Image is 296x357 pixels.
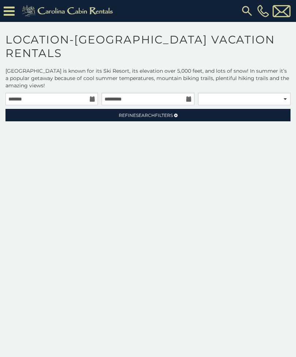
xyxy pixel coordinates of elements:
img: search-regular.svg [240,4,254,18]
span: Search [136,113,155,118]
a: [PHONE_NUMBER] [255,5,271,17]
img: Khaki-logo.png [18,4,119,18]
a: RefineSearchFilters [5,109,291,121]
span: Refine Filters [119,113,173,118]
